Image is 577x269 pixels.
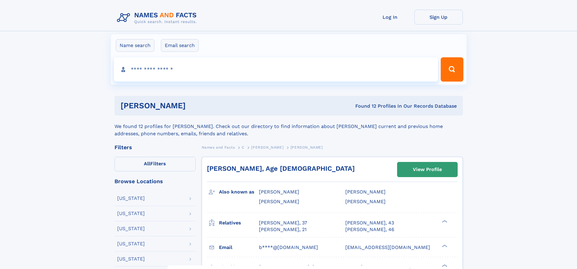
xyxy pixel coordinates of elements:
label: Email search [161,39,199,52]
div: [US_STATE] [117,196,145,201]
div: [US_STATE] [117,257,145,261]
span: C [242,145,244,150]
label: Filters [114,157,196,171]
a: C [242,143,244,151]
a: [PERSON_NAME], 43 [345,220,394,226]
div: ❯ [440,244,448,248]
a: [PERSON_NAME], 21 [259,226,307,233]
a: [PERSON_NAME], 46 [345,226,394,233]
div: Found 12 Profiles In Our Records Database [270,103,457,109]
a: [PERSON_NAME], Age [DEMOGRAPHIC_DATA] [207,165,355,172]
button: Search Button [441,57,463,82]
div: View Profile [413,163,442,177]
span: [EMAIL_ADDRESS][DOMAIN_NAME] [345,244,430,250]
a: Names and Facts [202,143,235,151]
a: [PERSON_NAME] [251,143,284,151]
span: [PERSON_NAME] [251,145,284,150]
h3: Relatives [219,218,259,228]
a: [PERSON_NAME], 37 [259,220,307,226]
a: Log In [366,10,414,25]
input: search input [114,57,438,82]
h1: [PERSON_NAME] [121,102,270,109]
div: Filters [114,145,196,150]
h3: Also known as [219,187,259,197]
h3: Email [219,242,259,253]
div: [US_STATE] [117,241,145,246]
span: [PERSON_NAME] [259,199,299,204]
label: Name search [116,39,154,52]
div: ❯ [440,219,448,223]
div: We found 12 profiles for [PERSON_NAME]. Check out our directory to find information about [PERSON... [114,116,463,137]
div: ❯ [440,264,448,267]
img: Logo Names and Facts [114,10,202,26]
a: View Profile [397,162,457,177]
div: [US_STATE] [117,211,145,216]
span: All [144,161,150,166]
div: [US_STATE] [117,226,145,231]
span: [PERSON_NAME] [345,189,386,195]
div: Browse Locations [114,179,196,184]
span: [PERSON_NAME] [290,145,323,150]
a: Sign Up [414,10,463,25]
span: [PERSON_NAME] [259,189,299,195]
span: [PERSON_NAME] [345,199,386,204]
